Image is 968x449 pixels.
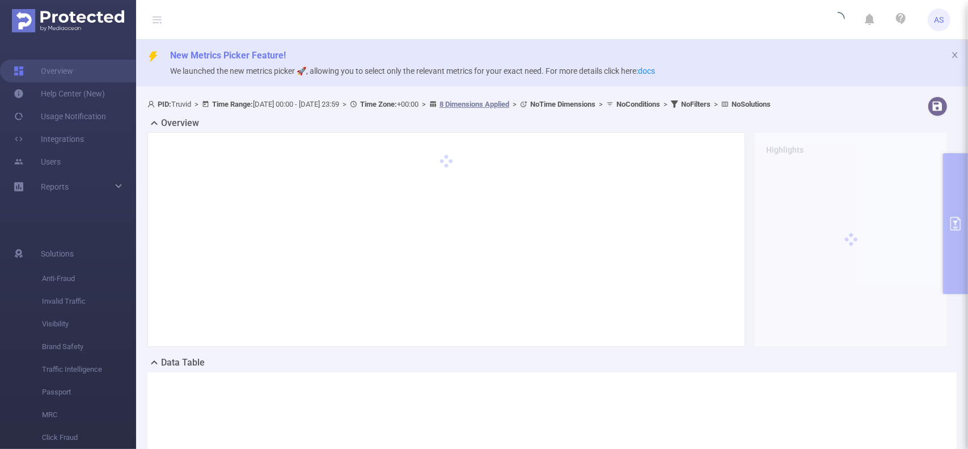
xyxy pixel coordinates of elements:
[161,116,199,130] h2: Overview
[14,105,106,128] a: Usage Notification
[170,66,655,75] span: We launched the new metrics picker 🚀, allowing you to select only the relevant metrics for your e...
[42,381,136,404] span: Passport
[42,267,136,290] span: Anti-Fraud
[711,100,721,108] span: >
[616,100,660,108] b: No Conditions
[831,12,845,28] i: icon: loading
[41,242,74,265] span: Solutions
[732,100,771,108] b: No Solutions
[147,51,159,62] i: icon: thunderbolt
[170,50,286,61] span: New Metrics Picker Feature!
[681,100,711,108] b: No Filters
[951,49,959,61] button: icon: close
[439,100,509,108] u: 8 Dimensions Applied
[595,100,606,108] span: >
[951,51,959,59] i: icon: close
[419,100,429,108] span: >
[147,100,158,108] i: icon: user
[14,60,73,82] a: Overview
[212,100,253,108] b: Time Range:
[14,128,84,150] a: Integrations
[14,82,105,105] a: Help Center (New)
[935,9,944,31] span: AS
[339,100,350,108] span: >
[41,182,69,191] span: Reports
[42,426,136,449] span: Click Fraud
[191,100,202,108] span: >
[12,9,124,32] img: Protected Media
[42,313,136,335] span: Visibility
[161,356,205,370] h2: Data Table
[41,175,69,198] a: Reports
[660,100,671,108] span: >
[42,290,136,313] span: Invalid Traffic
[14,150,61,173] a: Users
[360,100,397,108] b: Time Zone:
[638,66,655,75] a: docs
[158,100,171,108] b: PID:
[42,404,136,426] span: MRC
[147,100,771,108] span: Truvid [DATE] 00:00 - [DATE] 23:59 +00:00
[42,358,136,381] span: Traffic Intelligence
[509,100,520,108] span: >
[42,335,136,358] span: Brand Safety
[530,100,595,108] b: No Time Dimensions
